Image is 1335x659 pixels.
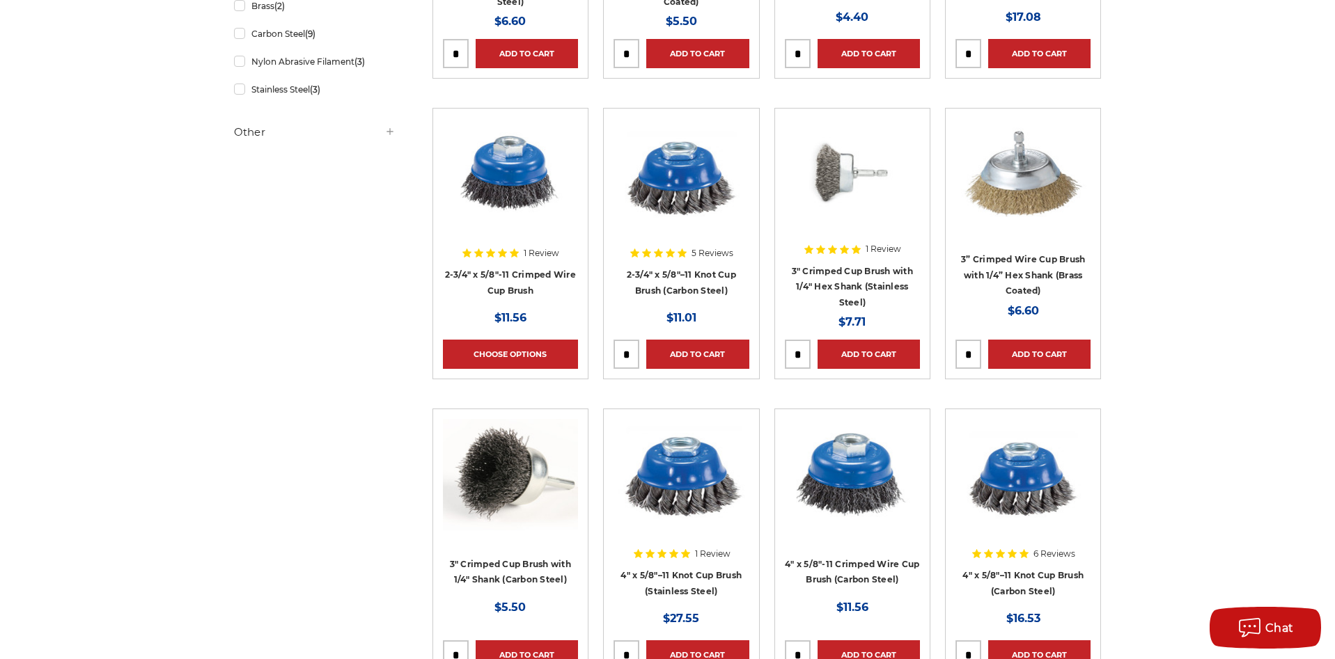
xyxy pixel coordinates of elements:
[305,29,315,39] span: (9)
[1008,304,1039,317] span: $6.60
[666,15,697,28] span: $5.50
[494,311,526,324] span: $11.56
[955,118,1091,296] a: 3" Crimped Cup Brush with Brass Bristles and 1/4 Inch Hex Shank
[785,419,920,597] a: 4" x 5/8"-11 Crimped Wire Cup Brush (Carbon Steel)
[310,84,320,95] span: (3)
[836,601,868,614] span: $11.56
[663,612,699,625] span: $27.55
[443,340,578,369] a: Choose Options
[818,39,920,68] a: Add to Cart
[836,10,868,24] span: $4.40
[818,340,920,369] a: Add to Cart
[614,419,749,597] a: 4″ x 5/8″–11 Knot Cup Brush (Stainless Steel)
[443,118,578,296] a: 2-3/4" x 5/8"-11 Crimped Wire Cup Brush
[234,124,396,141] h5: Other
[1210,607,1321,649] button: Chat
[838,315,866,328] span: $7.71
[646,39,749,68] a: Add to Cart
[1006,10,1041,24] span: $17.08
[274,1,285,11] span: (2)
[234,77,396,102] a: Stainless Steel
[494,601,526,614] span: $5.50
[792,266,913,308] a: 3" Crimped Cup Brush with 1/4" Hex Shank (Stainless Steel)
[443,419,578,597] a: Crimped Wire Cup Brush with Shank
[476,39,578,68] a: Add to Cart
[988,39,1091,68] a: Add to Cart
[614,118,749,296] a: 2-3/4″ x 5/8″–11 Knot Cup Brush (Carbon Steel)
[234,22,396,46] a: Carbon Steel
[646,340,749,369] a: Add to Cart
[955,419,1091,597] a: 4″ x 5/8″–11 Knot Cup Brush (Carbon Steel)
[988,340,1091,369] a: Add to Cart
[614,419,749,530] img: 4″ x 5/8″–11 Knot Cup Brush (Stainless Steel)
[955,419,1091,530] img: 4″ x 5/8″–11 Knot Cup Brush (Carbon Steel)
[614,118,749,230] img: 2-3/4″ x 5/8″–11 Knot Cup Brush (Carbon Steel)
[494,15,526,28] span: $6.60
[785,118,920,296] a: 3" Crimped Cup Brush with 1/4" Hex Shank
[1006,612,1040,625] span: $16.53
[785,118,920,230] img: 3" Crimped Cup Brush with 1/4" Hex Shank
[955,118,1091,230] img: 3" Crimped Cup Brush with Brass Bristles and 1/4 Inch Hex Shank
[666,311,696,324] span: $11.01
[443,419,578,530] img: Crimped Wire Cup Brush with Shank
[234,49,396,74] a: Nylon Abrasive Filament
[443,118,578,230] img: 2-3/4" x 5/8"-11 Crimped Wire Cup Brush
[785,419,920,530] img: 4" x 5/8"-11 Crimped Wire Cup Brush (Carbon Steel)
[354,56,365,67] span: (3)
[1265,621,1294,635] span: Chat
